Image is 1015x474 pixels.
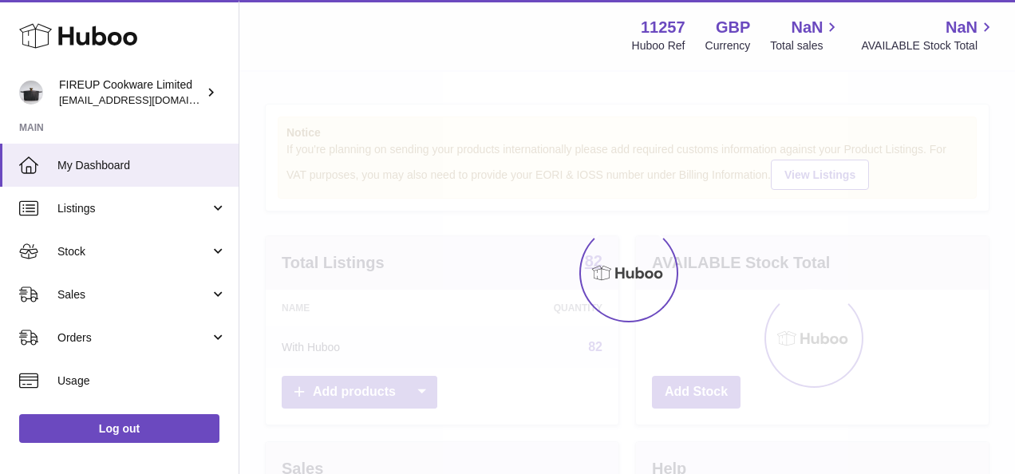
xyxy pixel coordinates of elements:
[861,17,996,53] a: NaN AVAILABLE Stock Total
[791,17,823,38] span: NaN
[770,17,841,53] a: NaN Total sales
[59,77,203,108] div: FIREUP Cookware Limited
[57,201,210,216] span: Listings
[632,38,685,53] div: Huboo Ref
[705,38,751,53] div: Currency
[59,93,235,106] span: [EMAIL_ADDRESS][DOMAIN_NAME]
[57,287,210,302] span: Sales
[19,81,43,105] img: internalAdmin-11257@internal.huboo.com
[946,17,977,38] span: NaN
[641,17,685,38] strong: 11257
[57,244,210,259] span: Stock
[716,17,750,38] strong: GBP
[57,330,210,346] span: Orders
[861,38,996,53] span: AVAILABLE Stock Total
[57,158,227,173] span: My Dashboard
[770,38,841,53] span: Total sales
[19,414,219,443] a: Log out
[57,373,227,389] span: Usage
